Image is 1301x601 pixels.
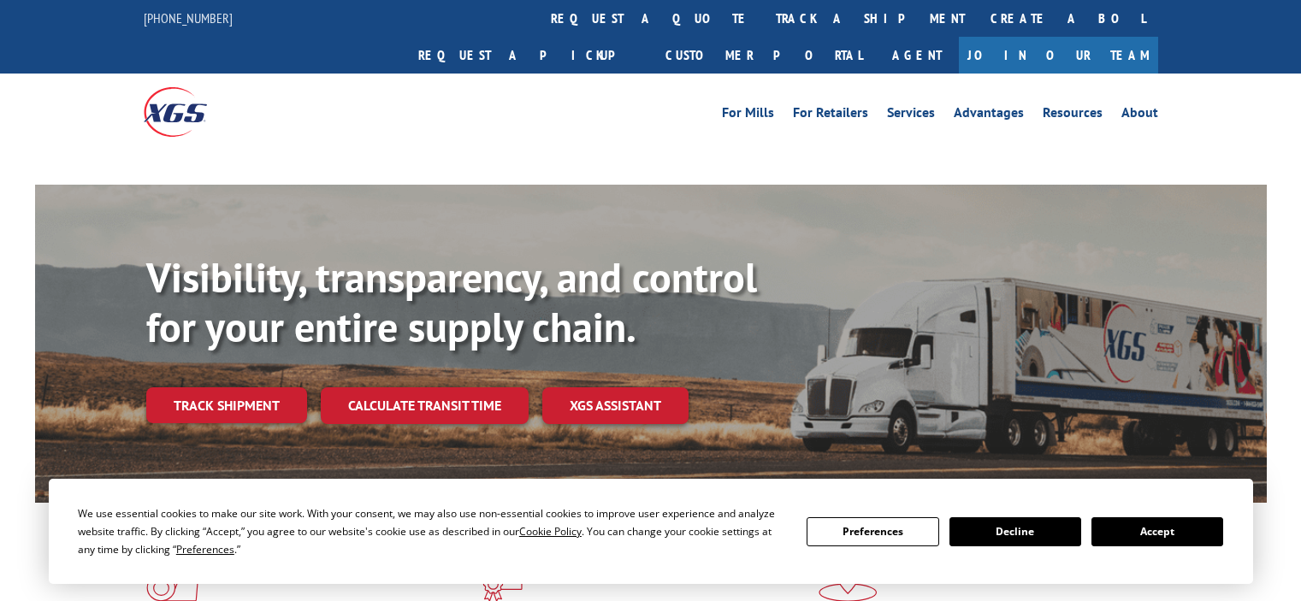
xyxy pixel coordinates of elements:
[949,517,1081,546] button: Decline
[146,387,307,423] a: Track shipment
[519,524,582,539] span: Cookie Policy
[793,106,868,125] a: For Retailers
[722,106,774,125] a: For Mills
[176,542,234,557] span: Preferences
[1091,517,1223,546] button: Accept
[49,479,1253,584] div: Cookie Consent Prompt
[1043,106,1103,125] a: Resources
[146,250,757,353] b: Visibility, transparency, and control for your entire supply chain.
[78,504,786,558] div: We use essential cookies to make our site work. With your consent, we may also use non-essential ...
[954,106,1024,125] a: Advantages
[959,37,1158,74] a: Join Our Team
[807,517,938,546] button: Preferences
[144,9,233,27] a: [PHONE_NUMBER]
[653,37,875,74] a: Customer Portal
[405,37,653,74] a: Request a pickup
[875,37,959,74] a: Agent
[887,106,935,125] a: Services
[321,387,529,424] a: Calculate transit time
[542,387,689,424] a: XGS ASSISTANT
[1121,106,1158,125] a: About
